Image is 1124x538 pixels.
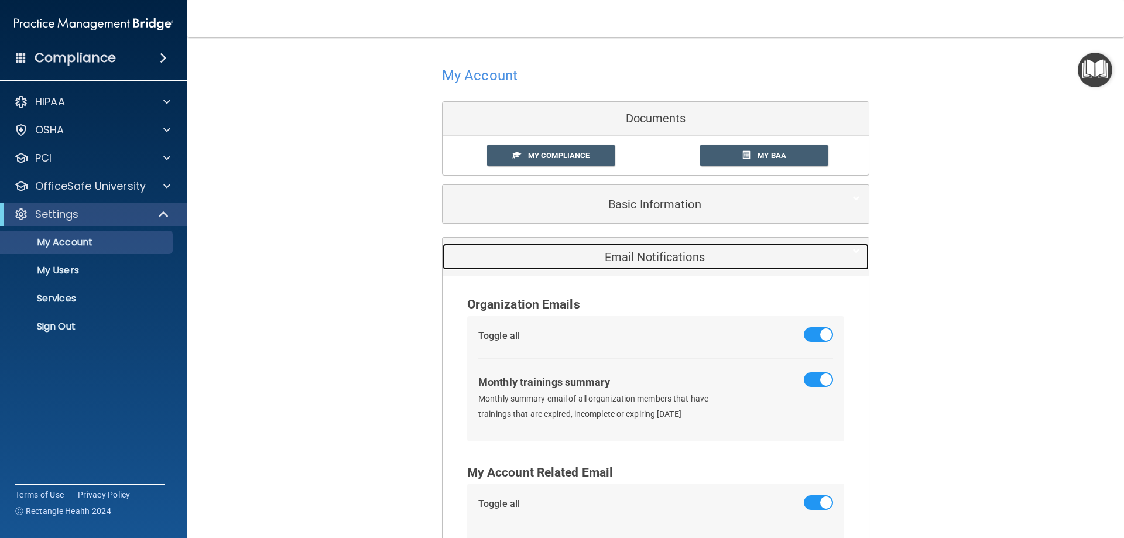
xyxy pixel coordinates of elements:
span: My Compliance [528,151,590,160]
div: Documents [443,102,869,136]
p: OSHA [35,123,64,137]
a: OSHA [14,123,170,137]
img: PMB logo [14,12,173,36]
span: My BAA [758,151,786,160]
p: HIPAA [35,95,65,109]
p: OfficeSafe University [35,179,146,193]
a: Basic Information [451,191,860,217]
p: My Account [8,237,167,248]
p: Sign Out [8,321,167,333]
a: HIPAA [14,95,170,109]
a: Terms of Use [15,489,64,501]
a: Email Notifications [451,244,860,270]
button: Open Resource Center [1078,53,1112,87]
div: My Account Related Email [467,461,845,484]
div: Organization Emails [467,293,845,316]
a: PCI [14,151,170,165]
h4: Compliance [35,50,116,66]
h4: My Account [442,68,518,83]
p: PCI [35,151,52,165]
a: OfficeSafe University [14,179,170,193]
h5: Basic Information [451,198,824,211]
p: Monthly summary email of all organization members that have trainings that are expired, incomplet... [478,392,727,422]
span: Ⓒ Rectangle Health 2024 [15,505,111,517]
div: Monthly trainings summary [478,372,611,392]
div: Toggle all [478,327,520,345]
p: Settings [35,207,78,221]
iframe: Drift Widget Chat Controller [1065,457,1110,502]
a: Privacy Policy [78,489,131,501]
h5: Email Notifications [451,251,824,263]
a: Settings [14,207,170,221]
p: Services [8,293,167,304]
p: My Users [8,265,167,276]
div: Toggle all [478,495,520,513]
